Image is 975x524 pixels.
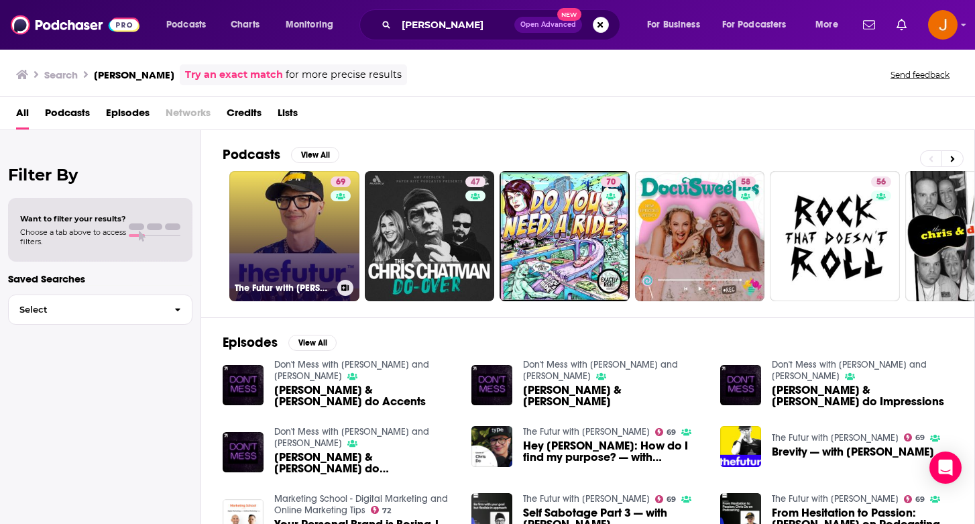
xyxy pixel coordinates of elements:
a: 69 [331,176,351,187]
a: 47 [365,171,495,301]
span: Select [9,305,164,314]
a: 70 [601,176,621,187]
span: Episodes [106,102,150,129]
button: View All [288,335,337,351]
input: Search podcasts, credits, & more... [396,14,514,36]
a: 69 [904,495,925,503]
button: open menu [638,14,717,36]
a: Show notifications dropdown [891,13,912,36]
span: 69 [667,496,676,503]
span: Logged in as justine87181 [928,10,958,40]
button: open menu [806,14,855,36]
img: Christine & Chris do Foley Sound [223,432,264,473]
h3: Search [44,68,78,81]
span: Hey [PERSON_NAME]: How do I find my purpose? — with [PERSON_NAME] and [PERSON_NAME] [523,440,704,463]
span: [PERSON_NAME] & [PERSON_NAME] [523,384,704,407]
span: for more precise results [286,67,402,83]
a: All [16,102,29,129]
a: 69 [655,428,677,436]
a: Don't Mess with Christine Sydelko and Chris Klemens [523,359,678,382]
a: Hey Chris: How do I find my purpose? — with Chris Do and Greg Gunn [523,440,704,463]
a: EpisodesView All [223,334,337,351]
span: 72 [382,508,391,514]
img: Christine & Chris do ASMR [471,365,512,406]
span: Charts [231,15,260,34]
h2: Podcasts [223,146,280,163]
a: 58 [635,171,765,301]
span: Networks [166,102,211,129]
h2: Episodes [223,334,278,351]
div: Search podcasts, credits, & more... [372,9,633,40]
a: 72 [371,506,392,514]
img: Christine & Chris do Impressions [720,365,761,406]
a: Don't Mess with Christine Sydelko and Chris Klemens [274,359,429,382]
a: Christine & Chris do ASMR [523,384,704,407]
span: 69 [667,429,676,435]
a: 69The Futur with [PERSON_NAME] [229,171,359,301]
div: Open Intercom Messenger [929,452,962,484]
span: For Podcasters [722,15,787,34]
span: New [557,8,581,21]
a: 58 [736,176,756,187]
img: Podchaser - Follow, Share and Rate Podcasts [11,12,139,38]
a: 47 [465,176,485,187]
a: Lists [278,102,298,129]
a: Show notifications dropdown [858,13,880,36]
a: Brevity — with Chris Do [772,446,934,458]
a: Credits [227,102,262,129]
a: 69 [904,433,925,441]
a: Christine & Chris do Impressions [772,384,953,407]
a: 70 [500,171,630,301]
span: 69 [915,435,925,441]
a: Try an exact match [185,67,283,83]
span: 47 [471,176,480,189]
span: Podcasts [166,15,206,34]
button: Send feedback [886,69,954,81]
a: Charts [222,14,268,36]
a: Don't Mess with Christine Sydelko and Chris Klemens [274,426,429,449]
a: PodcastsView All [223,146,339,163]
a: Podcasts [45,102,90,129]
span: Brevity — with [PERSON_NAME] [772,446,934,458]
img: Brevity — with Chris Do [720,426,761,467]
button: open menu [157,14,223,36]
a: Don't Mess with Christine Sydelko and Chris Klemens [772,359,927,382]
a: 56 [871,176,891,187]
h3: The Futur with [PERSON_NAME] [235,282,332,294]
a: The Futur with Chris Do [523,426,650,437]
a: Christine & Chris do Foley Sound [274,452,455,474]
span: 69 [915,496,925,503]
img: Christine & Chris do Accents [223,365,264,406]
a: 56 [770,171,900,301]
span: [PERSON_NAME] & [PERSON_NAME] do Impressions [772,384,953,407]
a: Marketing School - Digital Marketing and Online Marketing Tips [274,493,448,516]
span: [PERSON_NAME] & [PERSON_NAME] do Accents [274,384,455,407]
span: Open Advanced [520,21,576,28]
span: Choose a tab above to access filters. [20,227,126,246]
a: The Futur with Chris Do [772,432,899,443]
img: Hey Chris: How do I find my purpose? — with Chris Do and Greg Gunn [471,426,512,467]
h3: [PERSON_NAME] [94,68,174,81]
button: Open AdvancedNew [514,17,582,33]
span: 56 [876,176,886,189]
span: Want to filter your results? [20,214,126,223]
span: [PERSON_NAME] & [PERSON_NAME] do [PERSON_NAME] Sound [274,452,455,474]
span: More [815,15,838,34]
button: Select [8,295,192,325]
span: 58 [741,176,750,189]
a: The Futur with Chris Do [523,493,650,505]
span: Monitoring [286,15,333,34]
a: Christine & Chris do Accents [274,384,455,407]
h2: Filter By [8,165,192,185]
img: User Profile [928,10,958,40]
button: open menu [276,14,351,36]
button: open menu [713,14,806,36]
